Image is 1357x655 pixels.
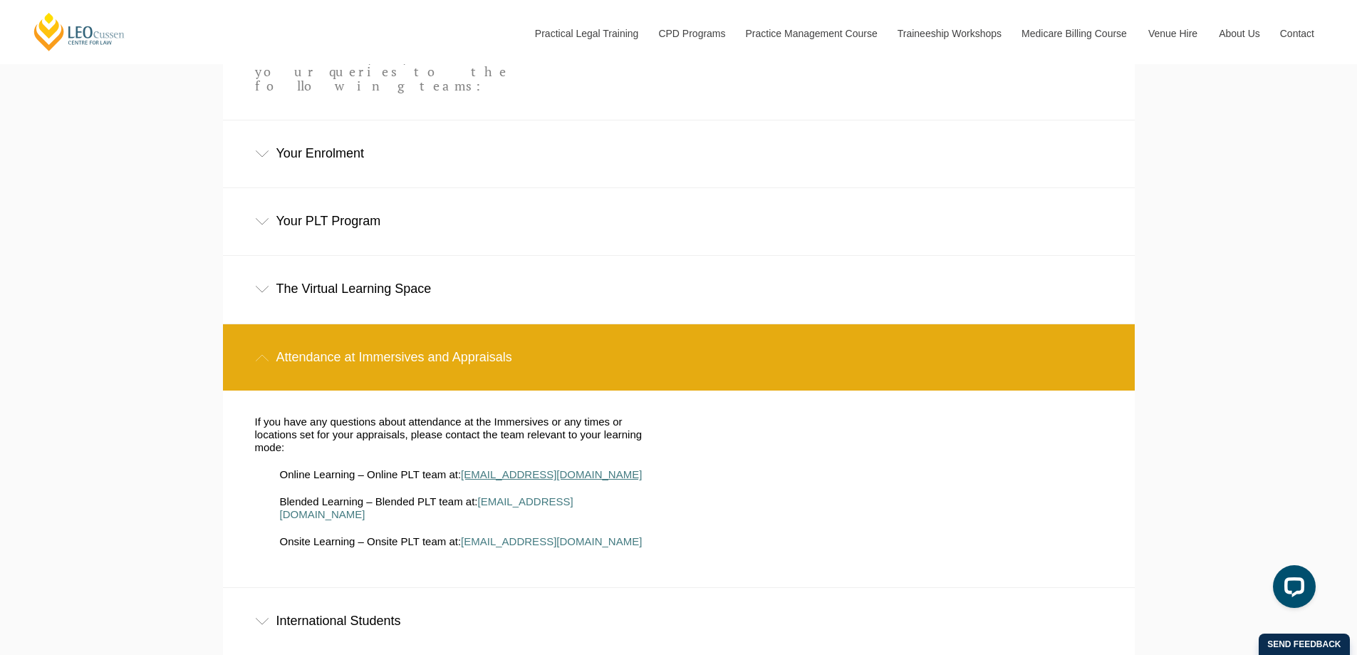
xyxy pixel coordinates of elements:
[887,3,1011,64] a: Traineeship Workshops
[255,416,643,453] span: If you have any questions about attendance at the Immersives or any times or locations set for yo...
[1269,3,1325,64] a: Contact
[280,535,462,547] span: Onsite Learning – Onsite PLT team at:
[223,324,1135,391] div: Attendance at Immersives and Appraisals
[280,495,478,507] span: Blended Learning – Blended PLT team at:
[223,188,1135,254] div: Your PLT Program
[524,3,648,64] a: Practical Legal Training
[255,23,596,93] p: To enable us to assist you promptly and effectively, you can direct your queries to the following...
[223,588,1135,654] div: International Students
[1262,559,1321,619] iframe: LiveChat chat widget
[32,11,127,52] a: [PERSON_NAME] Centre for Law
[461,468,642,480] a: [EMAIL_ADDRESS][DOMAIN_NAME]
[1138,3,1208,64] a: Venue Hire
[223,256,1135,322] div: The Virtual Learning Space
[461,535,642,547] a: [EMAIL_ADDRESS][DOMAIN_NAME]
[280,468,462,480] span: Online Learning – Online PLT team at:
[1011,3,1138,64] a: Medicare Billing Course
[648,3,734,64] a: CPD Programs
[1208,3,1269,64] a: About Us
[280,495,573,520] a: [EMAIL_ADDRESS][DOMAIN_NAME]
[223,120,1135,187] div: Your Enrolment
[735,3,887,64] a: Practice Management Course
